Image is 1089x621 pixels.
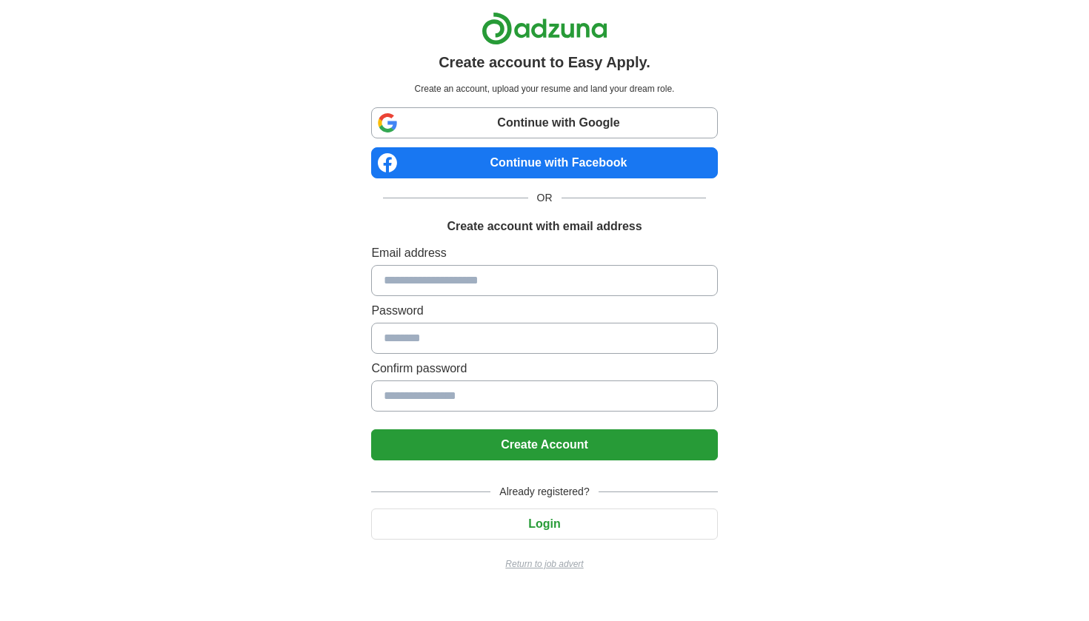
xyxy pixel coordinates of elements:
button: Create Account [371,429,717,460]
a: Continue with Facebook [371,147,717,178]
label: Email address [371,244,717,262]
a: Return to job advert [371,557,717,571]
span: Already registered? [490,484,598,500]
button: Login [371,508,717,540]
h1: Create account with email address [447,218,642,235]
a: Continue with Google [371,107,717,138]
h1: Create account to Easy Apply. [439,51,650,73]
span: OR [528,190,562,206]
img: Adzuna logo [482,12,607,45]
p: Create an account, upload your resume and land your dream role. [374,82,714,95]
label: Confirm password [371,360,717,377]
a: Login [371,517,717,530]
label: Password [371,302,717,320]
